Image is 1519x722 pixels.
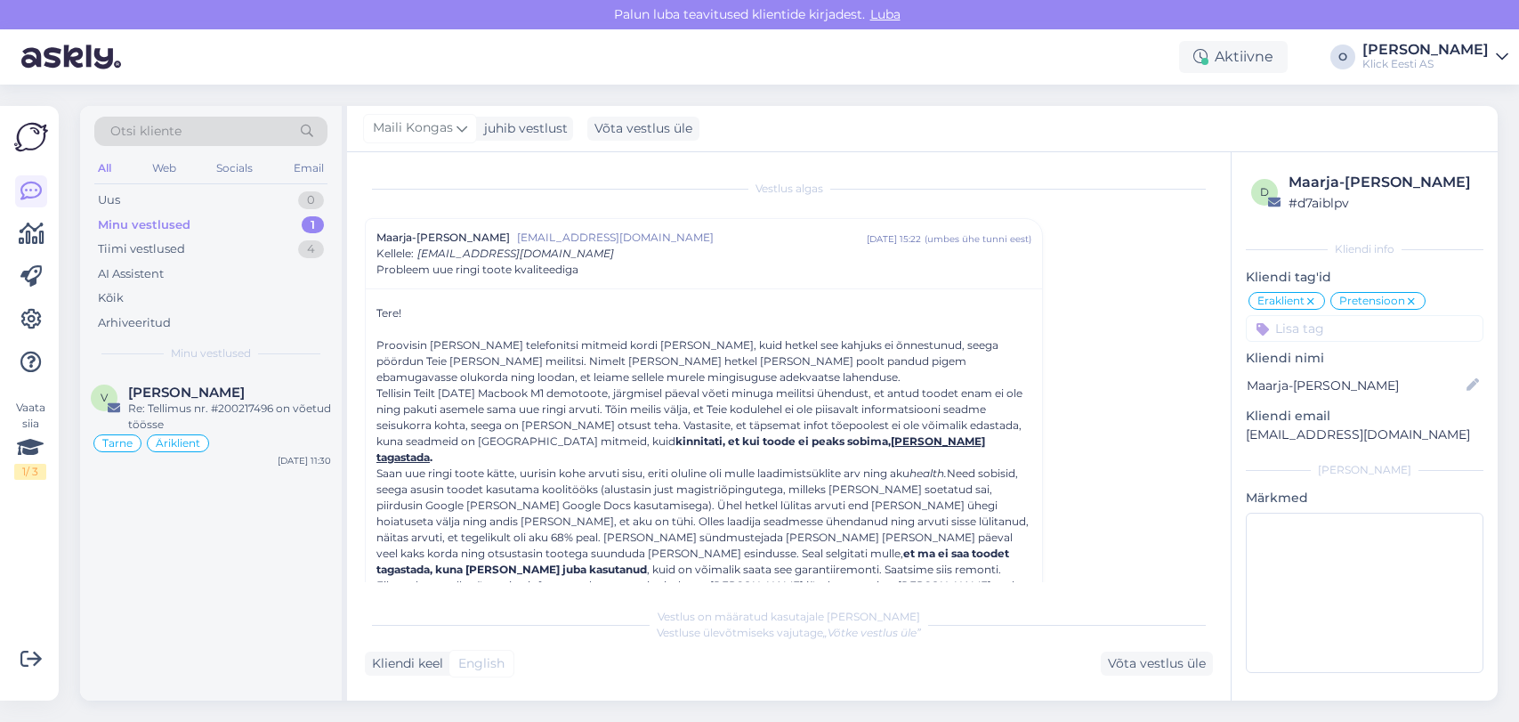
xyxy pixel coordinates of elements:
div: Vestlus algas [365,181,1213,197]
span: Probleem uue ringi toote kvaliteediga [376,262,578,278]
span: Luba [865,6,906,22]
span: English [458,654,505,673]
input: Lisa tag [1246,315,1483,342]
div: Proovisin [PERSON_NAME] telefonitsi mitmeid kordi [PERSON_NAME], kuid hetkel see kahjuks ei õnnes... [376,337,1031,385]
span: Minu vestlused [171,345,251,361]
div: Võta vestlus üle [587,117,699,141]
div: 1 / 3 [14,464,46,480]
div: Klick Eesti AS [1362,57,1489,71]
p: Kliendi email [1246,407,1483,426]
div: Võta vestlus üle [1101,652,1213,676]
span: Kellele : [376,247,414,260]
div: Kliendi keel [365,654,443,673]
b: kinnitati, et kui toode ei peaks sobima, . [376,434,985,464]
div: Tiimi vestlused [98,240,185,258]
div: 4 [298,240,324,258]
div: O [1330,45,1355,69]
div: Minu vestlused [98,216,190,234]
span: Pretensioon [1339,296,1405,306]
span: Maarja-[PERSON_NAME] [376,230,510,246]
div: Re: Tellimus nr. #200217496 on võetud töösse [128,401,331,433]
div: [DATE] 11:30 [278,454,331,467]
span: Vladimir Katõhhin [128,385,245,401]
span: d [1260,185,1269,199]
div: All [94,157,115,180]
div: 1 [302,216,324,234]
img: Askly Logo [14,120,48,154]
span: V [101,391,108,404]
div: Eile saabus mulle sõnumiga info, et seade on tagasi esinduses, [PERSON_NAME] jõudes teatati, et [... [376,578,1031,642]
div: Email [290,157,327,180]
p: Kliendi nimi [1246,349,1483,368]
div: ( umbes ühe tunni eest ) [925,232,1031,246]
input: Lisa nimi [1247,376,1463,395]
span: Otsi kliente [110,122,182,141]
div: Tellisin Teilt [DATE] Macbook M1 demotoote, järgmisel päeval võeti minuga meilitsi ühendust, et a... [376,385,1031,466]
span: [EMAIL_ADDRESS][DOMAIN_NAME] [517,230,867,246]
div: Socials [213,157,256,180]
div: Kliendi info [1246,241,1483,257]
p: Märkmed [1246,489,1483,507]
p: [EMAIL_ADDRESS][DOMAIN_NAME] [1246,426,1483,444]
span: Äriklient [156,438,200,449]
div: Arhiveeritud [98,314,171,332]
div: [PERSON_NAME] [1246,462,1483,478]
span: Vestlus on määratud kasutajale [PERSON_NAME] [658,610,920,623]
div: Saan uue ringi toote kätte, uurisin kohe arvuti sisu, eriti oluline oli mulle laadimistsüklite ar... [376,466,1031,578]
a: [PERSON_NAME]Klick Eesti AS [1362,43,1508,71]
i: „Võtke vestlus üle” [823,626,921,639]
div: Web [149,157,180,180]
div: AI Assistent [98,265,164,283]
div: # d7aiblpv [1289,193,1478,213]
div: Vaata siia [14,400,46,480]
div: [DATE] 15:22 [867,232,921,246]
i: health. [909,466,947,480]
span: Vestluse ülevõtmiseks vajutage [657,626,921,639]
div: Uus [98,191,120,209]
div: juhib vestlust [477,119,568,138]
div: 0 [298,191,324,209]
p: Kliendi tag'id [1246,268,1483,287]
div: Aktiivne [1179,41,1288,73]
span: Tarne [102,438,133,449]
span: Eraklient [1257,296,1305,306]
div: [PERSON_NAME] [1362,43,1489,57]
div: Maarja-[PERSON_NAME] [1289,172,1478,193]
span: [EMAIL_ADDRESS][DOMAIN_NAME] [417,247,614,260]
span: Maili Kongas [373,118,453,138]
div: Kõik [98,289,124,307]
